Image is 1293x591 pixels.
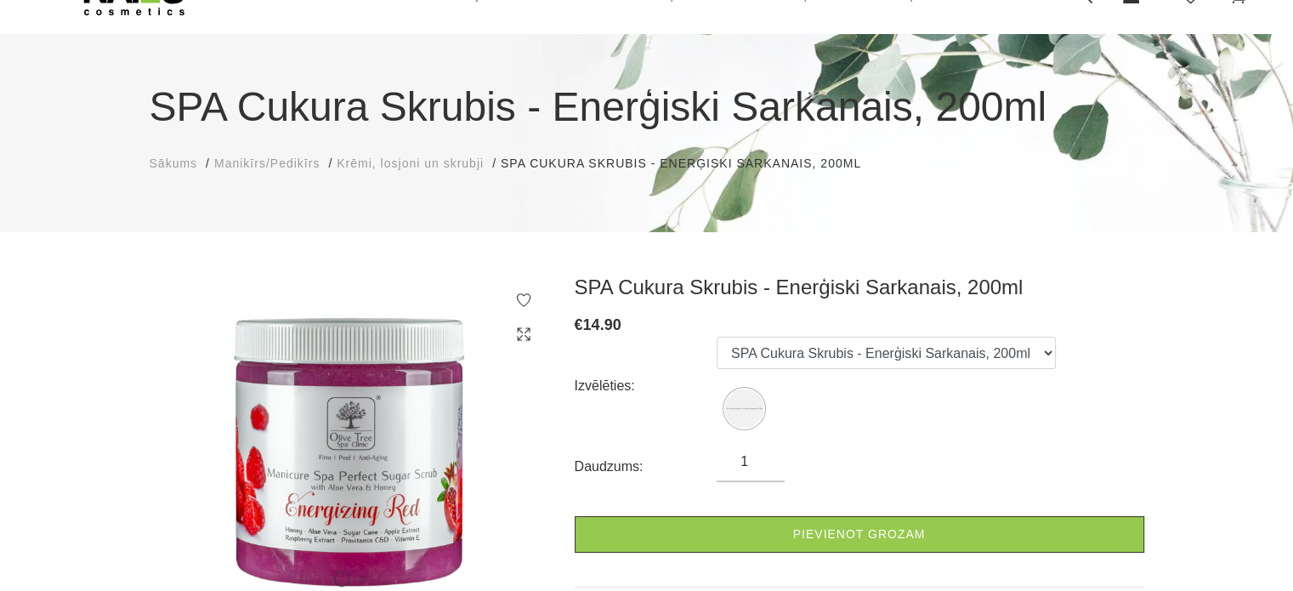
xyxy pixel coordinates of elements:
[575,316,583,333] span: €
[337,155,484,173] a: Krēmi, losjoni un skrubji
[214,156,320,170] span: Manikīrs/Pedikīrs
[150,77,1144,138] h1: SPA Cukura Skrubis - Enerģiski Sarkanais, 200ml
[501,155,878,173] li: SPA Cukura Skrubis - Enerģiski Sarkanais, 200ml
[575,372,717,400] div: Izvēlēties:
[583,316,621,333] span: 14.90
[214,155,320,173] a: Manikīrs/Pedikīrs
[337,156,484,170] span: Krēmi, losjoni un skrubji
[334,571,349,587] button: 1 of 2
[575,275,1144,300] h3: SPA Cukura Skrubis - Enerģiski Sarkanais, 200ml
[575,453,717,480] div: Daudzums:
[359,575,367,583] button: 2 of 2
[150,156,198,170] span: Sākums
[150,155,198,173] a: Sākums
[725,389,763,428] img: SPA Cukura Skrubis - Enerģiski Sarkanais, 200ml
[575,516,1144,553] a: Pievienot grozam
